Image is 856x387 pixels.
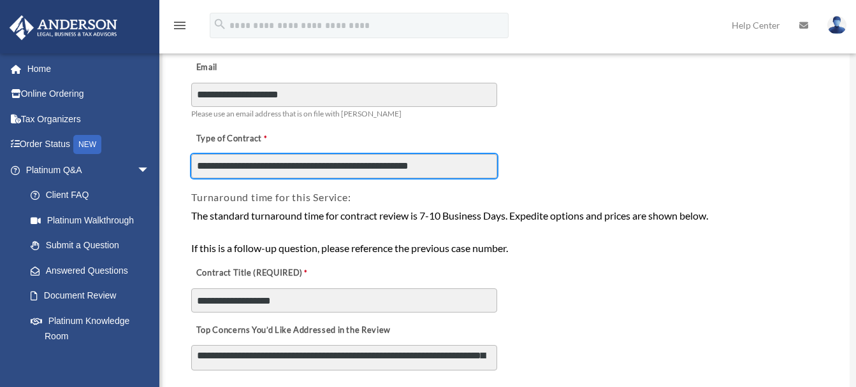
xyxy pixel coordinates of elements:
[6,15,121,40] img: Anderson Advisors Platinum Portal
[172,18,187,33] i: menu
[191,109,402,118] span: Please use an email address that is on file with [PERSON_NAME]
[191,191,351,203] span: Turnaround time for this Service:
[191,59,319,77] label: Email
[9,157,169,183] a: Platinum Q&Aarrow_drop_down
[191,321,394,339] label: Top Concerns You’d Like Addressed in the Review
[18,258,169,283] a: Answered Questions
[191,265,319,283] label: Contract Title (REQUIRED)
[18,183,169,208] a: Client FAQ
[9,81,169,107] a: Online Ordering
[18,283,163,309] a: Document Review
[191,130,319,148] label: Type of Contract
[73,135,101,154] div: NEW
[9,106,169,132] a: Tax Organizers
[191,208,821,257] div: The standard turnaround time for contract review is 7-10 Business Days. Expedite options and pric...
[172,22,187,33] a: menu
[9,132,169,158] a: Order StatusNEW
[18,233,169,258] a: Submit a Question
[9,56,169,81] a: Home
[18,308,169,349] a: Platinum Knowledge Room
[827,16,846,34] img: User Pic
[137,157,163,183] span: arrow_drop_down
[18,208,169,233] a: Platinum Walkthrough
[213,17,227,31] i: search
